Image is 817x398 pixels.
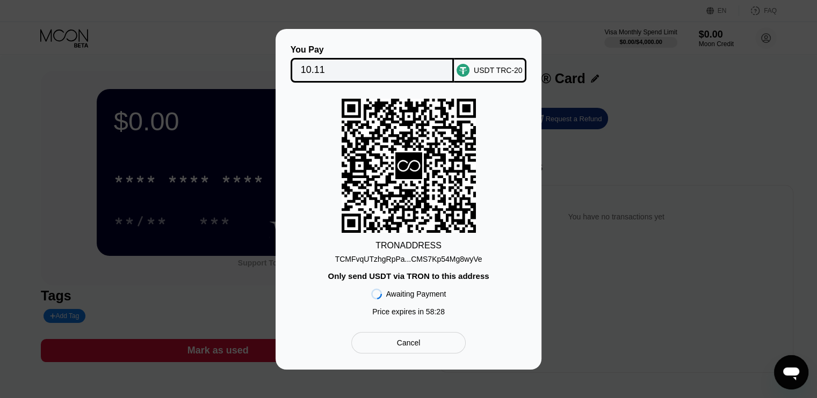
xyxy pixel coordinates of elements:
div: USDT TRC-20 [474,66,523,75]
div: Only send USDT via TRON to this address [328,271,489,281]
div: You Pay [291,45,454,55]
iframe: Button to launch messaging window, conversation in progress [774,355,808,389]
div: TCMFvqUTzhgRpPa...CMS7Kp54Mg8wyVe [335,255,482,263]
div: Cancel [351,332,466,353]
span: 58 : 28 [426,307,445,316]
div: TRON ADDRESS [375,241,442,250]
div: You PayUSDT TRC-20 [292,45,525,83]
div: Price expires in [372,307,445,316]
div: Cancel [397,338,421,348]
div: TCMFvqUTzhgRpPa...CMS7Kp54Mg8wyVe [335,250,482,263]
div: Awaiting Payment [386,290,446,298]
